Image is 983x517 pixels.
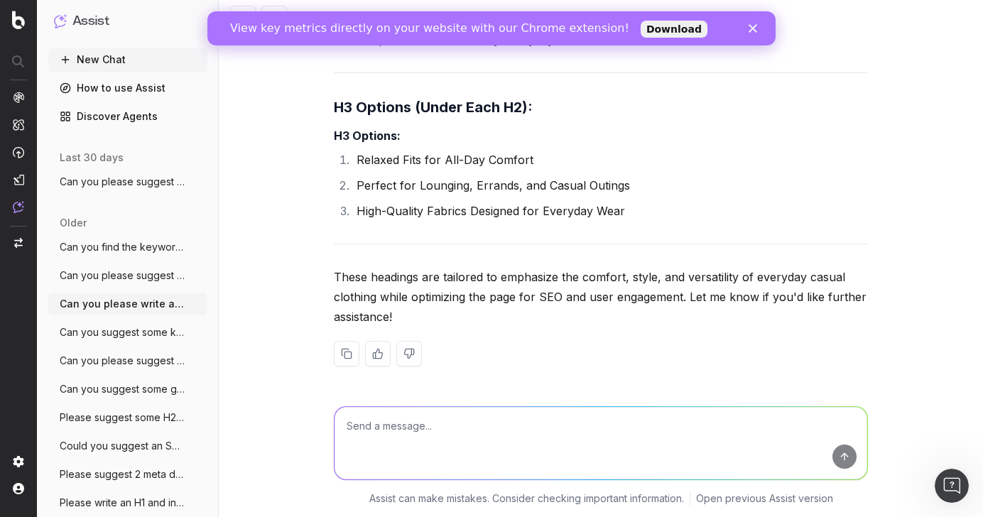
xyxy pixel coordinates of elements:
[48,463,207,486] button: Please suggest 2 meta descriptions for h
[13,483,24,494] img: My account
[60,240,185,254] span: Can you find the keyword search volume o
[334,129,401,143] strong: H3 Options:
[369,491,684,506] p: Assist can make mistakes. Consider checking important information.
[60,268,185,283] span: Can you please suggest some key words an
[352,201,868,221] li: High-Quality Fabrics Designed for Everyday Wear
[72,11,109,31] h1: Assist
[207,11,776,45] iframe: Intercom live chat banner
[13,456,24,467] img: Setting
[60,439,185,453] span: Could you suggest an SEO-optimised intro
[334,267,868,327] p: These headings are tailored to emphasize the comfort, style, and versatility of everyday casual c...
[60,410,185,425] span: Please suggest some H2 headings for the
[48,349,207,372] button: Can you please suggest some H2 and H3 he
[334,99,533,116] strong: H3 Options (Under Each H2):
[48,378,207,401] button: Can you suggest some good H2/H3 headings
[13,119,24,131] img: Intelligence
[48,321,207,344] button: Can you suggest some keywords, secondary
[48,264,207,287] button: Can you please suggest some key words an
[48,293,207,315] button: Can you please write an SEO brief for ht
[935,469,969,503] iframe: Intercom live chat
[60,151,124,165] span: last 30 days
[48,48,207,71] button: New Chat
[12,11,25,29] img: Botify logo
[48,170,207,193] button: Can you please suggest some secondary an
[352,175,868,195] li: Perfect for Lounging, Errands, and Casual Outings
[48,491,207,514] button: Please write an H1 and intro for https:/
[48,105,207,128] a: Discover Agents
[14,238,23,248] img: Switch project
[60,467,185,481] span: Please suggest 2 meta descriptions for h
[48,236,207,258] button: Can you find the keyword search volume o
[48,435,207,457] button: Could you suggest an SEO-optimised intro
[13,201,24,213] img: Assist
[13,146,24,158] img: Activation
[60,354,185,368] span: Can you please suggest some H2 and H3 he
[60,175,185,189] span: Can you please suggest some secondary an
[60,216,87,230] span: older
[60,382,185,396] span: Can you suggest some good H2/H3 headings
[48,77,207,99] a: How to use Assist
[54,11,202,31] button: Assist
[13,92,24,103] img: Analytics
[54,14,67,28] img: Assist
[352,150,868,170] li: Relaxed Fits for All-Day Comfort
[13,174,24,185] img: Studio
[696,491,833,506] a: Open previous Assist version
[60,325,185,339] span: Can you suggest some keywords, secondary
[48,406,207,429] button: Please suggest some H2 headings for the
[60,297,185,311] span: Can you please write an SEO brief for ht
[541,13,555,21] div: Close
[60,496,185,510] span: Please write an H1 and intro for https:/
